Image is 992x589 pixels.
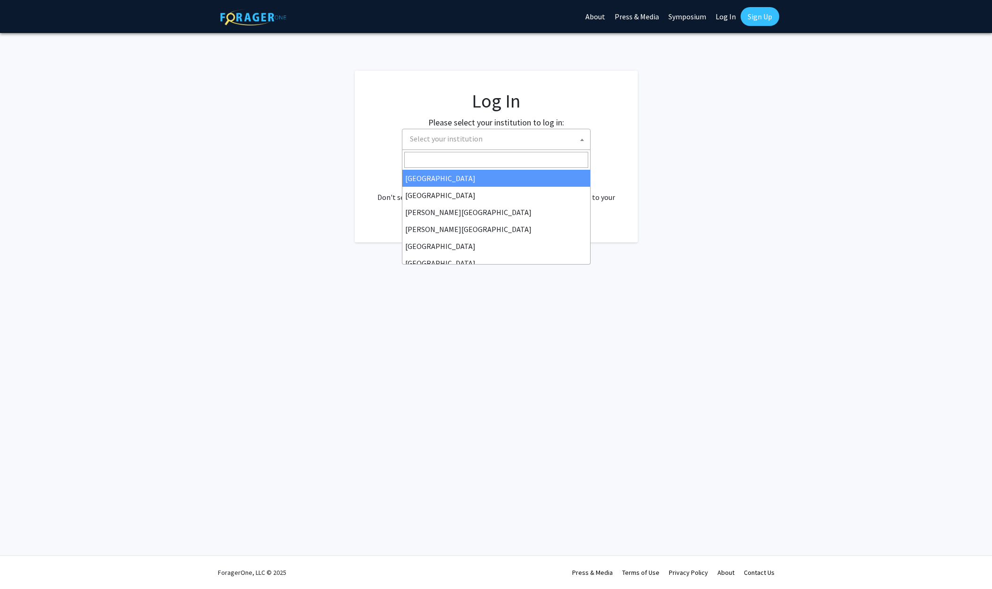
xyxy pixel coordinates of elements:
span: Select your institution [402,129,591,150]
iframe: Chat [7,547,40,582]
input: Search [404,152,588,168]
li: [GEOGRAPHIC_DATA] [402,170,590,187]
img: ForagerOne Logo [220,9,286,25]
li: [PERSON_NAME][GEOGRAPHIC_DATA] [402,221,590,238]
span: Select your institution [406,129,590,149]
div: ForagerOne, LLC © 2025 [218,556,286,589]
a: About [717,568,734,577]
li: [GEOGRAPHIC_DATA] [402,187,590,204]
li: [GEOGRAPHIC_DATA] [402,238,590,255]
a: Press & Media [572,568,613,577]
span: Select your institution [410,134,483,143]
h1: Log In [374,90,619,112]
a: Terms of Use [622,568,659,577]
label: Please select your institution to log in: [428,116,564,129]
div: No account? . Don't see your institution? about bringing ForagerOne to your institution. [374,169,619,214]
li: [PERSON_NAME][GEOGRAPHIC_DATA] [402,204,590,221]
a: Sign Up [741,7,779,26]
a: Privacy Policy [669,568,708,577]
li: [GEOGRAPHIC_DATA] [402,255,590,272]
a: Contact Us [744,568,775,577]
